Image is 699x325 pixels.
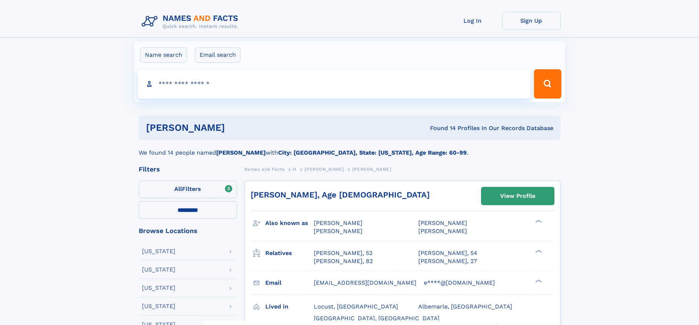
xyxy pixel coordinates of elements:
a: View Profile [481,187,554,205]
span: [GEOGRAPHIC_DATA], [GEOGRAPHIC_DATA] [314,315,440,322]
h3: Also known as [265,217,314,229]
a: Log In [443,12,502,30]
span: [PERSON_NAME] [352,167,392,172]
a: Sign Up [502,12,561,30]
a: [PERSON_NAME], Age [DEMOGRAPHIC_DATA] [251,190,430,199]
span: [PERSON_NAME] [314,228,363,234]
h1: [PERSON_NAME] [146,123,328,132]
input: search input [138,69,531,99]
a: H [293,165,296,174]
div: Browse Locations [139,228,237,234]
div: [US_STATE] [142,248,175,254]
div: View Profile [500,188,535,204]
div: [US_STATE] [142,285,175,291]
div: ❯ [534,278,542,283]
span: All [174,185,182,192]
div: [US_STATE] [142,303,175,309]
span: [PERSON_NAME] [418,228,467,234]
div: ❯ [534,249,542,254]
div: Filters [139,166,237,173]
a: [PERSON_NAME], 82 [314,257,373,265]
h3: Email [265,277,314,289]
span: H [293,167,296,172]
label: Filters [139,181,237,198]
h3: Lived in [265,300,314,313]
label: Name search [140,47,187,63]
img: Logo Names and Facts [139,12,244,32]
span: [PERSON_NAME] [418,219,467,226]
a: [PERSON_NAME], 54 [418,249,477,257]
a: [PERSON_NAME] [305,165,344,174]
b: City: [GEOGRAPHIC_DATA], State: [US_STATE], Age Range: 60-99 [278,149,467,156]
span: [PERSON_NAME] [305,167,344,172]
div: We found 14 people named with . [139,140,561,157]
span: [PERSON_NAME] [314,219,363,226]
h3: Relatives [265,247,314,259]
div: [US_STATE] [142,267,175,273]
span: Albemarle, [GEOGRAPHIC_DATA] [418,303,512,310]
span: [EMAIL_ADDRESS][DOMAIN_NAME] [314,279,416,286]
span: Locust, [GEOGRAPHIC_DATA] [314,303,398,310]
b: [PERSON_NAME] [216,149,266,156]
div: Found 14 Profiles In Our Records Database [327,124,553,132]
label: Email search [195,47,241,63]
a: Names and Facts [244,165,285,174]
a: [PERSON_NAME], 52 [314,249,372,257]
button: Search Button [534,69,561,99]
a: [PERSON_NAME], 27 [418,257,477,265]
div: ❯ [534,219,542,224]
